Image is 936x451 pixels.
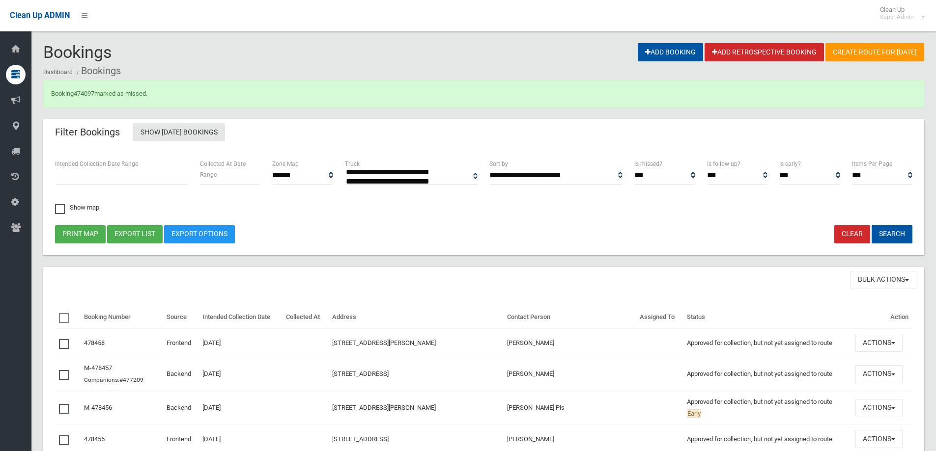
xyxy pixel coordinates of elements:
a: [STREET_ADDRESS][PERSON_NAME] [332,404,436,411]
a: M-478456 [84,404,112,411]
td: Backend [163,357,199,391]
a: [STREET_ADDRESS] [332,370,389,377]
span: Clean Up ADMIN [10,11,70,20]
th: Assigned To [636,306,683,329]
span: Bookings [43,42,112,62]
th: Collected At [282,306,328,329]
td: Backend [163,391,199,425]
a: Create route for [DATE] [825,43,924,61]
a: 478458 [84,339,105,346]
a: Clear [834,225,870,243]
td: [PERSON_NAME] [503,328,636,357]
th: Source [163,306,199,329]
span: Show map [55,204,99,211]
th: Address [328,306,503,329]
small: Companions: [84,376,145,383]
a: 478455 [84,435,105,443]
small: Super Admin [880,13,914,21]
td: Frontend [163,328,199,357]
a: [STREET_ADDRESS] [332,435,389,443]
a: Export Options [164,225,235,243]
a: 474097 [74,90,94,97]
header: Filter Bookings [43,123,132,142]
button: Bulk Actions [851,271,916,289]
button: Print map [55,225,106,243]
div: Booking marked as missed. [43,80,924,107]
td: [PERSON_NAME] [503,357,636,391]
li: Bookings [74,62,121,80]
a: Add Retrospective Booking [705,43,824,61]
td: Approved for collection, but not yet assigned to route [683,357,852,391]
a: Add Booking [638,43,703,61]
td: [DATE] [199,391,282,425]
button: Actions [855,430,903,448]
button: Export list [107,225,163,243]
a: Show [DATE] Bookings [133,123,225,141]
a: M-478457 [84,364,112,371]
th: Action [851,306,912,329]
a: [STREET_ADDRESS][PERSON_NAME] [332,339,436,346]
button: Actions [855,334,903,352]
th: Booking Number [80,306,163,329]
td: Approved for collection, but not yet assigned to route [683,328,852,357]
a: Dashboard [43,69,73,76]
button: Actions [855,399,903,417]
span: Clean Up [875,6,924,21]
td: [DATE] [199,328,282,357]
td: Approved for collection, but not yet assigned to route [683,391,852,425]
td: [DATE] [199,357,282,391]
button: Actions [855,365,903,383]
button: Search [872,225,912,243]
label: Truck [345,159,360,169]
td: [PERSON_NAME] Pis [503,391,636,425]
th: Contact Person [503,306,636,329]
th: Status [683,306,852,329]
th: Intended Collection Date [199,306,282,329]
span: Early [687,409,701,418]
a: #477209 [119,376,143,383]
